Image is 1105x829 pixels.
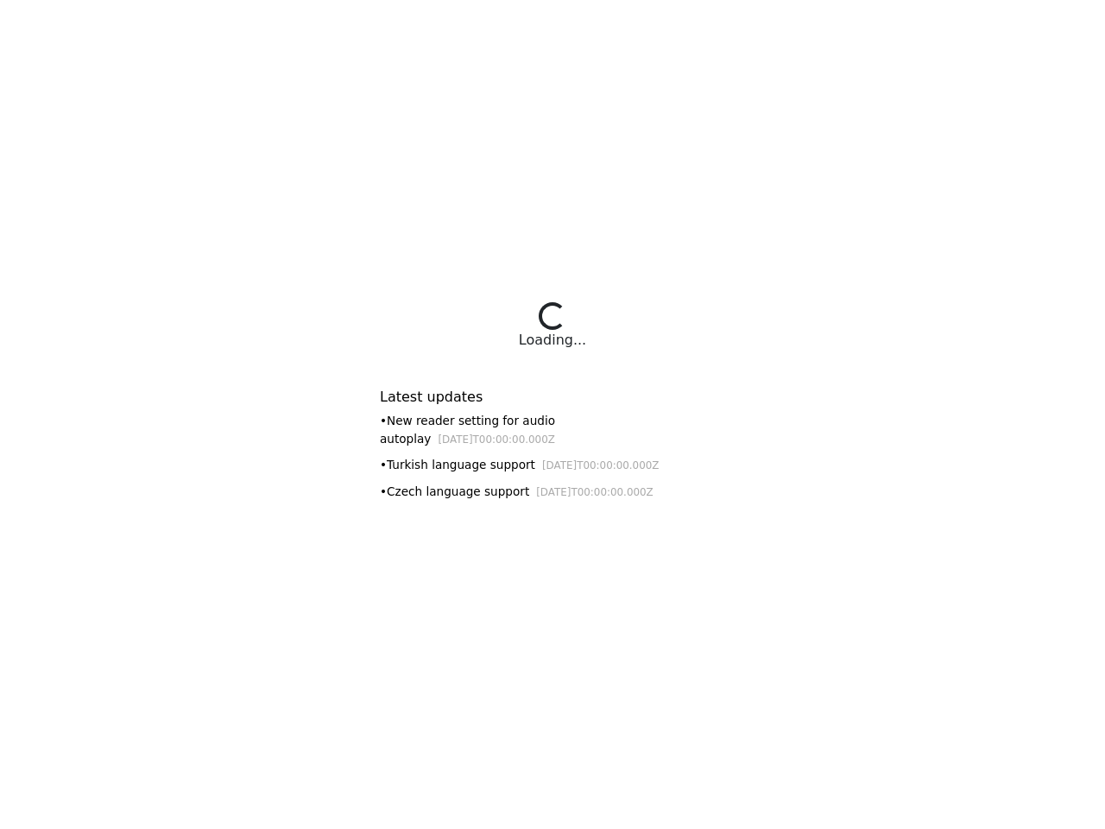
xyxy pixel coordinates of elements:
small: [DATE]T00:00:00.000Z [536,486,654,498]
small: [DATE]T00:00:00.000Z [438,433,555,446]
div: • New reader setting for audio autoplay [380,412,725,447]
div: • Czech language support [380,483,725,501]
h6: Latest updates [380,389,725,405]
small: [DATE]T00:00:00.000Z [542,459,660,471]
div: • Turkish language support [380,456,725,474]
div: Loading... [519,330,586,351]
